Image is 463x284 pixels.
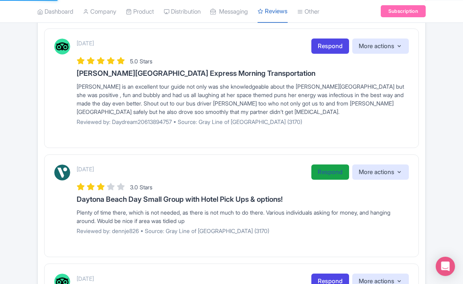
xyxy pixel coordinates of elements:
div: [PERSON_NAME] is an excellent tour guide not only was she knowledgeable about the [PERSON_NAME][G... [77,82,409,116]
span: 5.0 Stars [130,58,152,65]
a: Distribution [164,0,201,22]
p: [DATE] [77,165,94,173]
div: Plenty of time there, which is not needed, as there is not much to do there. Various individuals ... [77,208,409,225]
span: 3.0 Stars [130,184,152,191]
p: [DATE] [77,274,94,283]
a: Respond [311,164,349,180]
h3: Daytona Beach Day Small Group with Hotel Pick Ups & options! [77,195,409,203]
img: Viator Logo [54,164,70,181]
div: Open Intercom Messenger [436,257,455,276]
a: Company [83,0,116,22]
p: Reviewed by: Daydream20613894757 • Source: Gray Line of [GEOGRAPHIC_DATA] (3170) [77,118,409,126]
h3: [PERSON_NAME][GEOGRAPHIC_DATA] Express Morning Transportation [77,69,409,77]
p: Reviewed by: dennje826 • Source: Gray Line of [GEOGRAPHIC_DATA] (3170) [77,227,409,235]
img: Tripadvisor Logo [54,39,70,55]
button: More actions [352,39,409,54]
p: [DATE] [77,39,94,47]
a: Dashboard [37,0,73,22]
a: Respond [311,39,349,54]
a: Messaging [210,0,248,22]
a: Subscription [381,5,426,17]
a: Product [126,0,154,22]
a: Other [297,0,319,22]
button: More actions [352,164,409,180]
